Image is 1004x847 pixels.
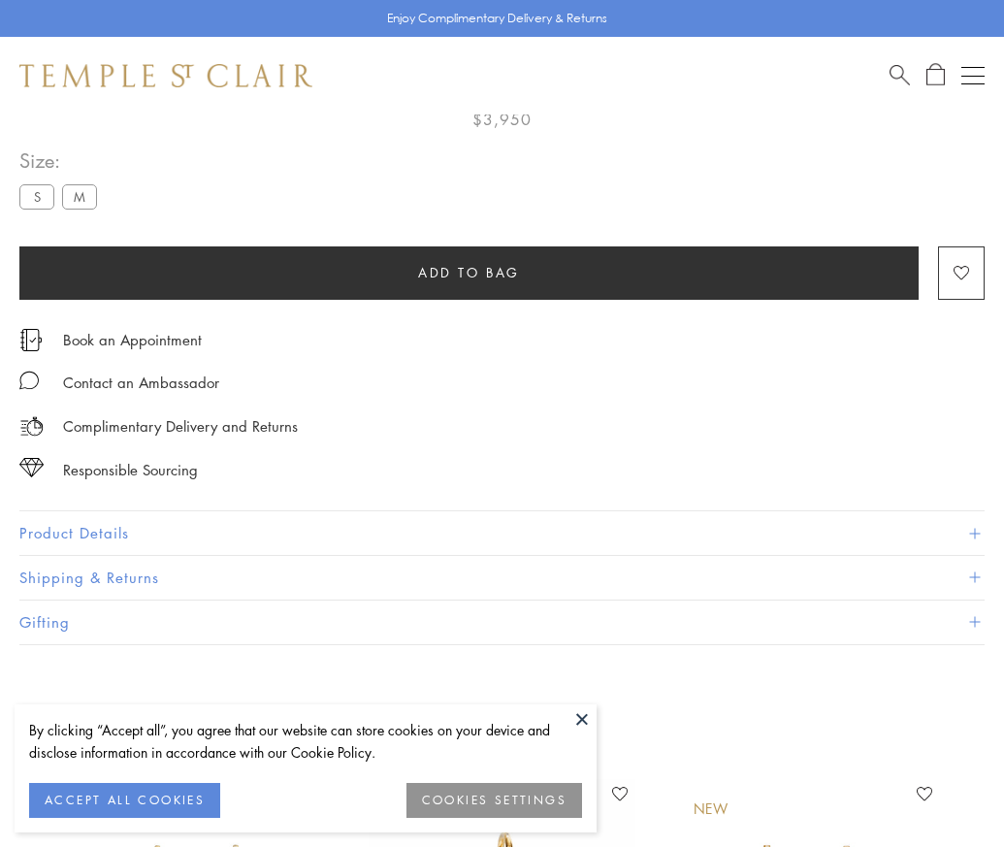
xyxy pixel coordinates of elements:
button: Add to bag [19,246,919,300]
a: Open Shopping Bag [926,63,945,87]
label: M [62,184,97,209]
img: icon_sourcing.svg [19,458,44,477]
button: Product Details [19,511,985,555]
span: Add to bag [418,262,520,283]
span: Size: [19,145,105,177]
img: icon_delivery.svg [19,414,44,439]
p: Enjoy Complimentary Delivery & Returns [387,9,607,28]
button: COOKIES SETTINGS [406,783,582,818]
img: icon_appointment.svg [19,329,43,351]
div: New [694,798,729,820]
img: MessageIcon-01_2.svg [19,371,39,390]
div: By clicking “Accept all”, you agree that our website can store cookies on your device and disclos... [29,719,582,764]
button: ACCEPT ALL COOKIES [29,783,220,818]
button: Open navigation [961,64,985,87]
a: Search [890,63,910,87]
div: Contact an Ambassador [63,371,219,395]
button: Gifting [19,601,985,644]
p: Complimentary Delivery and Returns [63,414,298,439]
a: Book an Appointment [63,329,202,350]
div: Responsible Sourcing [63,458,198,482]
span: $3,950 [472,107,532,132]
label: S [19,184,54,209]
img: Temple St. Clair [19,64,312,87]
button: Shipping & Returns [19,556,985,600]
